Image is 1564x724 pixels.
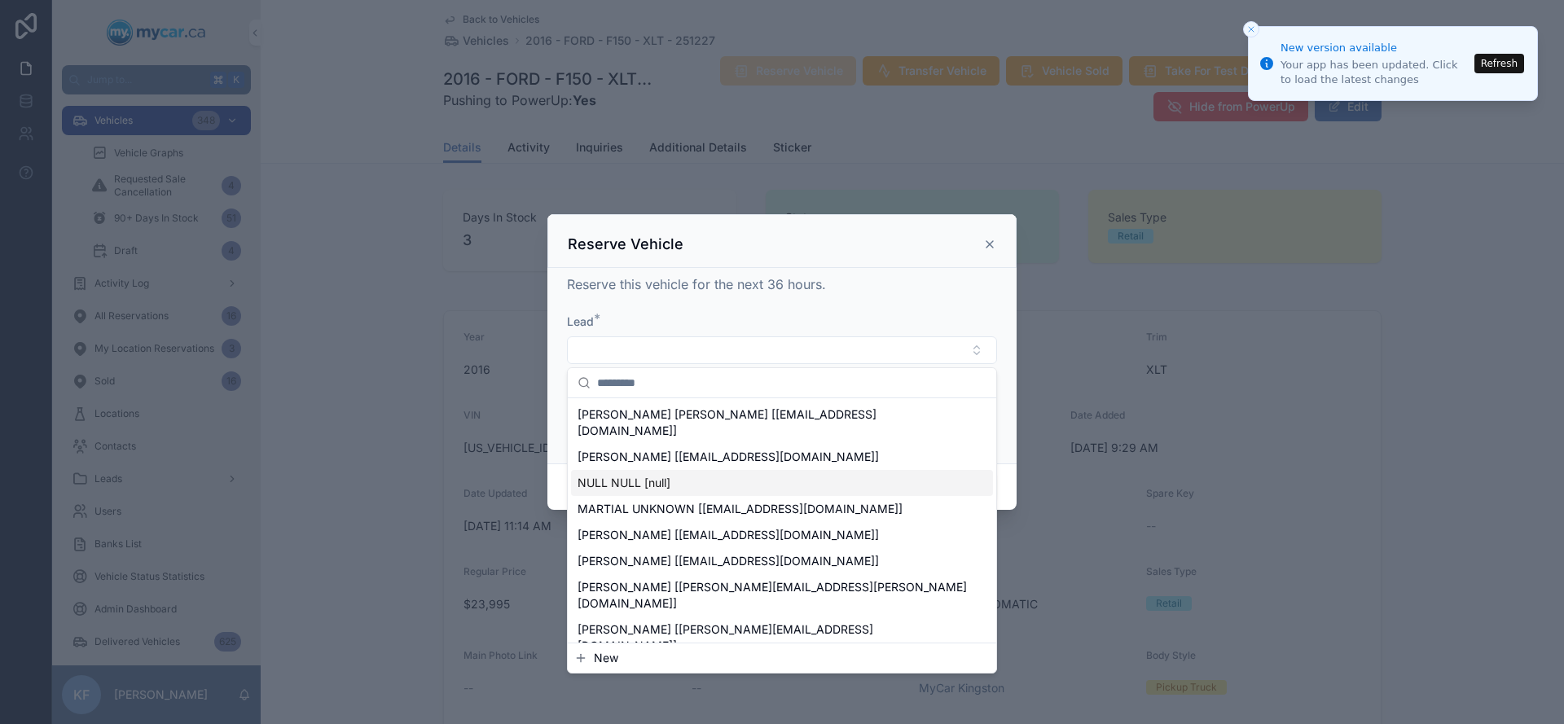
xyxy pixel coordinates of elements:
span: NULL NULL [null] [578,475,670,491]
span: Reserve this vehicle for the next 36 hours. [567,276,826,292]
span: [PERSON_NAME] [[PERSON_NAME][EMAIL_ADDRESS][DOMAIN_NAME]] [578,621,967,654]
button: Close toast [1243,21,1259,37]
div: Your app has been updated. Click to load the latest changes [1281,58,1470,87]
span: [PERSON_NAME] [PERSON_NAME] [[EMAIL_ADDRESS][DOMAIN_NAME]] [578,406,967,439]
button: Select Button [567,336,997,364]
span: [PERSON_NAME] [[EMAIL_ADDRESS][DOMAIN_NAME]] [578,527,879,543]
span: [PERSON_NAME] [[EMAIL_ADDRESS][DOMAIN_NAME]] [578,553,879,569]
div: New version available [1281,40,1470,56]
span: Lead [567,314,594,328]
span: [PERSON_NAME] [[EMAIL_ADDRESS][DOMAIN_NAME]] [578,449,879,465]
h3: Reserve Vehicle [568,235,683,254]
span: MARTIAL UNKNOWN [[EMAIL_ADDRESS][DOMAIN_NAME]] [578,501,903,517]
span: New [594,650,618,666]
button: New [574,650,990,666]
div: Suggestions [568,398,996,643]
span: [PERSON_NAME] [[PERSON_NAME][EMAIL_ADDRESS][PERSON_NAME][DOMAIN_NAME]] [578,579,967,612]
button: Refresh [1474,54,1524,73]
